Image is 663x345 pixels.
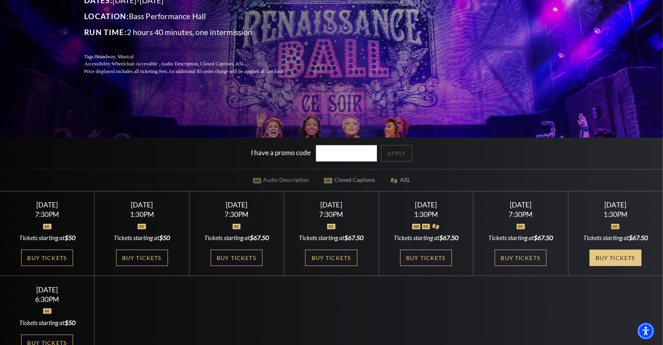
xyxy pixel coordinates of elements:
[483,201,558,209] div: [DATE]
[84,26,304,39] p: 2 hours 40 minutes, one intermission
[412,224,420,229] img: icon_ad.svg
[344,234,363,241] span: $67.50
[251,148,311,157] label: I have a promo code
[10,286,85,294] div: [DATE]
[104,211,180,218] div: 1:30PM
[112,61,245,67] span: Wheelchair Accessible , Audio Description, Closed Captions, ASL
[432,224,440,229] img: icon_asla.svg
[534,234,553,241] span: $67.50
[294,201,369,209] div: [DATE]
[250,234,269,241] span: $67.50
[400,250,452,266] a: Buy Tickets
[578,211,653,218] div: 1:30PM
[10,211,85,218] div: 7:30PM
[84,10,304,23] p: Bass Performance Hall
[104,233,180,242] div: Tickets starting at
[637,322,655,340] div: Accessibility Menu
[159,234,170,241] span: $50
[84,12,129,21] span: Location:
[611,224,620,229] img: icon_oc.svg
[10,201,85,209] div: [DATE]
[199,233,274,242] div: Tickets starting at
[84,68,304,75] p: Price displayed includes all ticketing fees.
[211,250,262,266] a: Buy Tickets
[578,201,653,209] div: [DATE]
[233,224,241,229] img: icon_oc.svg
[199,201,274,209] div: [DATE]
[65,234,75,241] span: $50
[294,233,369,242] div: Tickets starting at
[43,224,51,229] img: icon_oc.svg
[84,60,304,68] p: Accessibility:
[168,69,284,74] span: An additional $5 order charge will be applied at checkout.
[84,53,304,61] p: Tags:
[95,54,134,59] span: Broadway, Musical
[294,211,369,218] div: 7:30PM
[629,234,648,241] span: $67.50
[116,250,168,266] a: Buy Tickets
[138,224,146,229] img: icon_oc.svg
[43,308,51,314] img: icon_oc.svg
[10,318,85,327] div: Tickets starting at
[483,211,558,218] div: 7:30PM
[199,211,274,218] div: 7:30PM
[495,250,547,266] a: Buy Tickets
[388,201,464,209] div: [DATE]
[327,224,335,229] img: icon_oc.svg
[10,296,85,303] div: 6:30PM
[578,233,653,242] div: Tickets starting at
[483,233,558,242] div: Tickets starting at
[10,233,85,242] div: Tickets starting at
[21,250,73,266] a: Buy Tickets
[305,250,357,266] a: Buy Tickets
[439,234,458,241] span: $67.50
[422,224,430,229] img: icon_oc.svg
[388,211,464,218] div: 1:30PM
[388,233,464,242] div: Tickets starting at
[590,250,641,266] a: Buy Tickets
[84,28,127,37] span: Run Time:
[104,201,180,209] div: [DATE]
[65,319,75,326] span: $50
[517,224,525,229] img: icon_oc.svg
